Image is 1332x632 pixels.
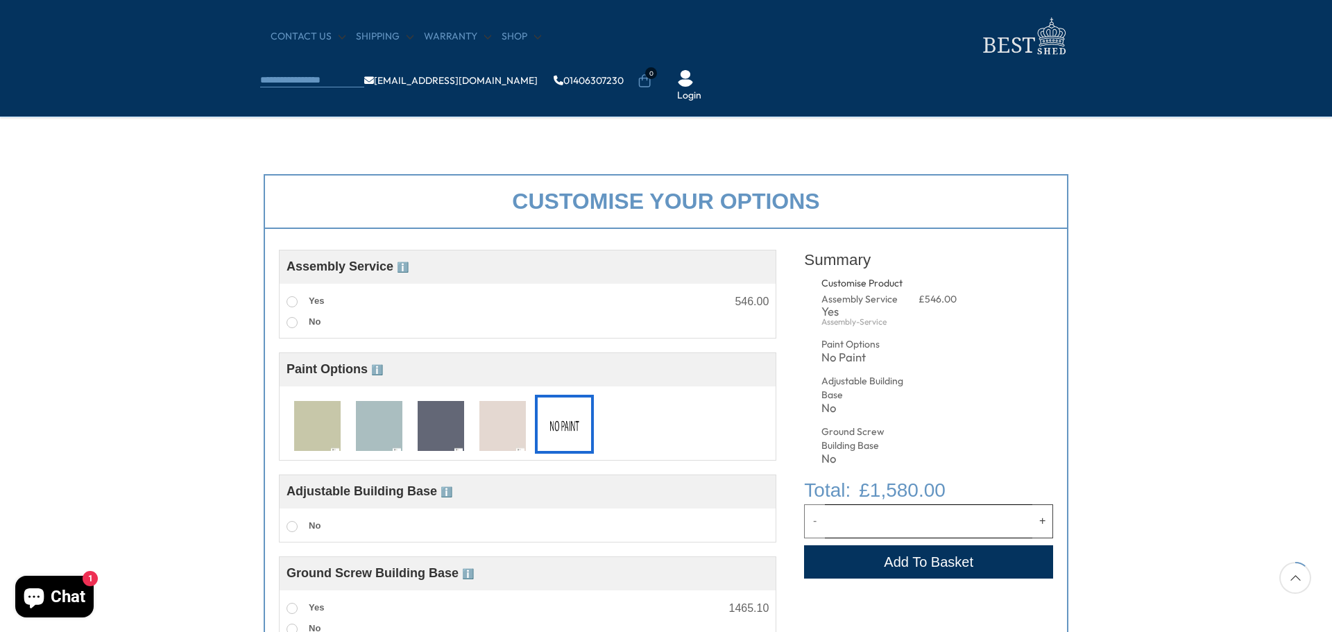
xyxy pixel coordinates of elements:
span: Assembly Service [287,259,409,273]
img: T7010 [294,401,341,452]
img: No Paint [541,401,588,452]
div: Paint Options [821,338,907,352]
span: Ground Screw Building Base [287,566,474,580]
button: Decrease quantity [804,504,825,538]
div: T7010 [288,395,347,454]
div: Yes [821,306,907,318]
div: No Paint [535,395,594,454]
span: Yes [309,296,324,306]
div: Adjustable Building Base [821,375,907,402]
div: T7033 [411,395,470,454]
inbox-online-store-chat: Shopify online store chat [11,576,98,621]
span: £1,580.00 [859,476,946,504]
div: No [821,402,907,414]
div: Summary [804,243,1053,277]
a: 01406307230 [554,76,624,85]
a: 0 [638,74,651,88]
div: 546.00 [735,296,769,307]
span: £546.00 [919,293,957,305]
span: Adjustable Building Base [287,484,452,498]
img: User Icon [677,70,694,87]
div: Assembly-Service [821,318,907,326]
img: T7024 [356,401,402,452]
span: No [309,520,321,531]
a: [EMAIL_ADDRESS][DOMAIN_NAME] [364,76,538,85]
div: 1465.10 [728,603,769,614]
div: Assembly Service [821,293,907,307]
a: Login [677,89,701,103]
input: Quantity [825,504,1032,538]
img: T7033 [418,401,464,452]
img: logo [975,14,1072,59]
span: ℹ️ [397,262,409,273]
div: Customise your options [264,174,1068,229]
div: T7078 [473,395,532,454]
button: Increase quantity [1032,504,1053,538]
div: T7024 [350,395,409,454]
span: Yes [309,602,324,613]
span: Paint Options [287,362,383,376]
a: Warranty [424,30,491,44]
div: Ground Screw Building Base [821,425,907,452]
a: Shipping [356,30,413,44]
span: ℹ️ [462,568,474,579]
div: No Paint [821,352,907,364]
span: ℹ️ [441,486,452,497]
img: T7078 [479,401,526,452]
span: No [309,316,321,327]
a: CONTACT US [271,30,345,44]
div: No [821,453,907,465]
a: Shop [502,30,541,44]
span: ℹ️ [371,364,383,375]
div: Customise Product [821,277,955,291]
span: 0 [645,67,657,79]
